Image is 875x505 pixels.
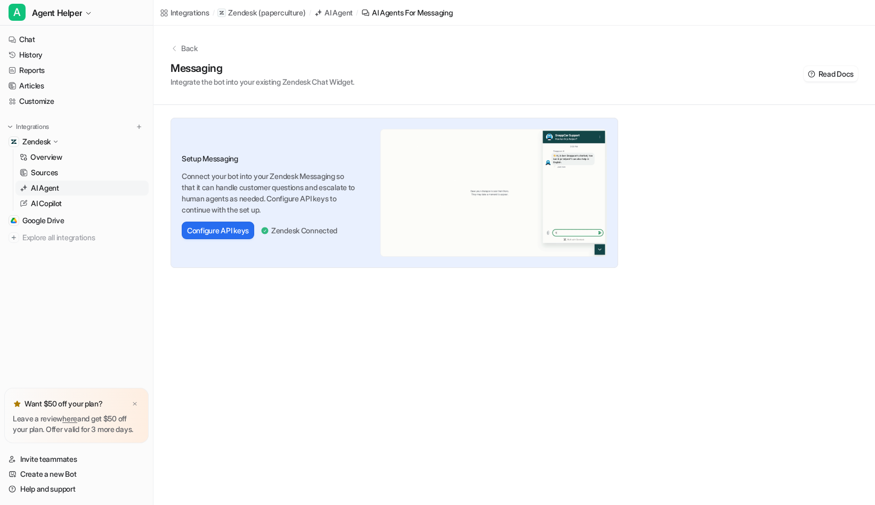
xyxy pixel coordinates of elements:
span: Zendesk Connected [271,225,337,236]
a: Create a new Bot [4,467,149,482]
button: Integrations [4,121,52,132]
h1: Messaging [171,60,354,76]
p: Back [181,43,198,54]
p: Integrate the bot into your existing Zendesk Chat Widget. [171,76,354,87]
p: Leave a review and get $50 off your plan. Offer valid for 3 more days. [13,413,140,435]
p: Want $50 off your plan? [25,398,103,409]
button: Read Docs [804,66,858,82]
span: / [213,8,215,18]
span: Agent Helper [32,5,82,20]
p: Integrations [16,123,49,131]
img: Zendesk [11,139,17,145]
a: Sources [15,165,149,180]
a: Overview [15,150,149,165]
button: Configure API keys [182,222,254,239]
img: Google Drive [11,217,17,224]
img: star [13,400,21,408]
div: AI Agent [325,7,353,18]
img: menu_add.svg [135,123,143,131]
p: AI Agent [31,183,59,193]
p: Overview [30,152,62,162]
a: Reports [4,63,149,78]
p: ( paperculture ) [258,7,305,18]
a: AI Copilot [15,196,149,211]
div: Integrations [171,7,209,18]
a: Integrations [160,7,209,18]
span: Explore all integrations [22,229,144,246]
span: / [356,8,358,18]
a: AI Agent [15,181,149,196]
a: Invite teammates [4,452,149,467]
a: Zendesk(paperculture) [217,7,305,18]
a: Google DriveGoogle Drive [4,213,149,228]
a: Chat [4,32,149,47]
div: AI Agents for messaging [372,7,453,18]
p: Connect your bot into your Zendesk Messaging so that it can handle customer questions and escalat... [182,170,357,215]
p: Sources [31,167,58,178]
span: A [9,4,26,21]
p: AI Copilot [31,198,62,209]
img: expand menu [6,123,14,131]
a: Articles [4,78,149,93]
a: Explore all integrations [4,230,149,245]
a: AI Agents for messaging [361,7,453,18]
a: Help and support [4,482,149,496]
a: History [4,47,149,62]
a: Customize [4,94,149,109]
img: Zendesk Chat [380,129,607,256]
span: Google Drive [22,215,64,226]
span: Read Docs [819,68,854,79]
a: AI Agent [314,7,353,18]
p: Zendesk [22,136,51,147]
img: x [132,401,138,408]
span: / [309,8,311,18]
img: explore all integrations [9,232,19,243]
p: Zendesk [228,7,256,18]
h3: Setup Messaging [182,153,357,164]
a: here [62,414,77,423]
